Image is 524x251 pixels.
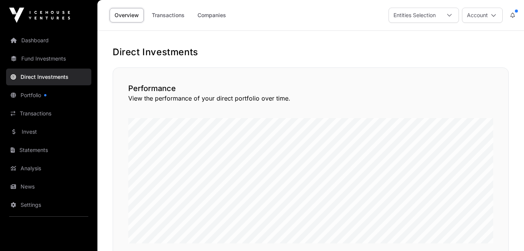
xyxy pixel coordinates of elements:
iframe: Chat Widget [486,214,524,251]
a: Companies [193,8,231,22]
a: Overview [110,8,144,22]
a: Fund Investments [6,50,91,67]
a: Settings [6,197,91,213]
a: Analysis [6,160,91,177]
button: Account [462,8,503,23]
a: Invest [6,123,91,140]
a: Portfolio [6,87,91,104]
a: Statements [6,142,91,158]
a: Transactions [6,105,91,122]
p: View the performance of your direct portfolio over time. [128,94,493,103]
a: News [6,178,91,195]
h1: Direct Investments [113,46,509,58]
div: Entities Selection [389,8,440,22]
a: Direct Investments [6,69,91,85]
a: Dashboard [6,32,91,49]
a: Transactions [147,8,190,22]
img: Icehouse Ventures Logo [9,8,70,23]
h2: Performance [128,83,493,94]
